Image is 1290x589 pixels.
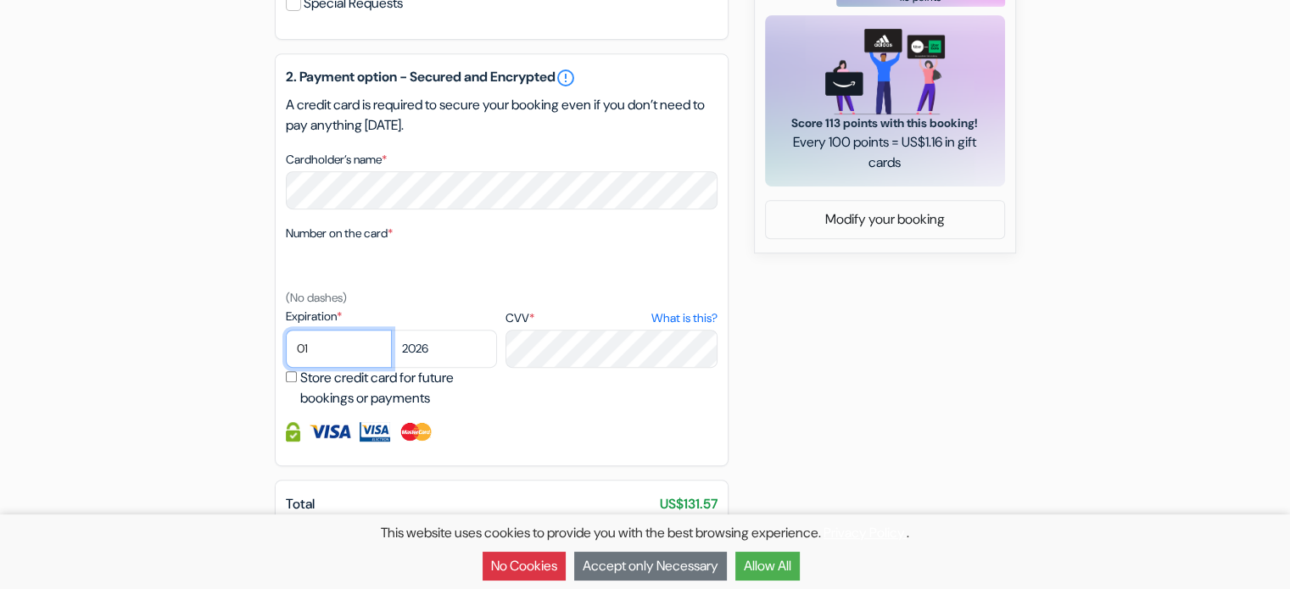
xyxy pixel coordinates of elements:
button: Allow All [735,552,800,581]
p: This website uses cookies to provide you with the best browsing experience. . [8,523,1282,543]
label: Store credit card for future bookings or payments [300,368,502,408]
img: Visa Electron [360,422,390,442]
label: CVV [505,309,717,327]
button: Accept only Necessary [574,552,727,581]
button: No Cookies [483,552,566,581]
a: What is this? [651,309,717,327]
label: Number on the card [286,225,393,242]
a: Modify your booking [766,203,1004,236]
span: US$131.57 [660,494,718,514]
span: Every 100 points = US$1.16 in gift cards [785,132,985,173]
a: Privacy Policy. [824,524,907,542]
label: Expiration [286,308,497,325]
h5: 2. Payment option - Secured and Encrypted [286,68,718,88]
img: gift_card_hero_new.png [825,29,945,114]
img: Credit card information fully secured and encrypted [286,422,300,442]
img: Visa [309,422,351,442]
small: (No dashes) [286,290,347,305]
a: error_outline [556,68,576,88]
label: Cardholder’s name [286,151,387,169]
span: Score 113 points with this booking! [785,114,985,132]
span: Total [286,495,315,513]
img: Master Card [399,422,433,442]
p: A credit card is required to secure your booking even if you don’t need to pay anything [DATE]. [286,95,718,136]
